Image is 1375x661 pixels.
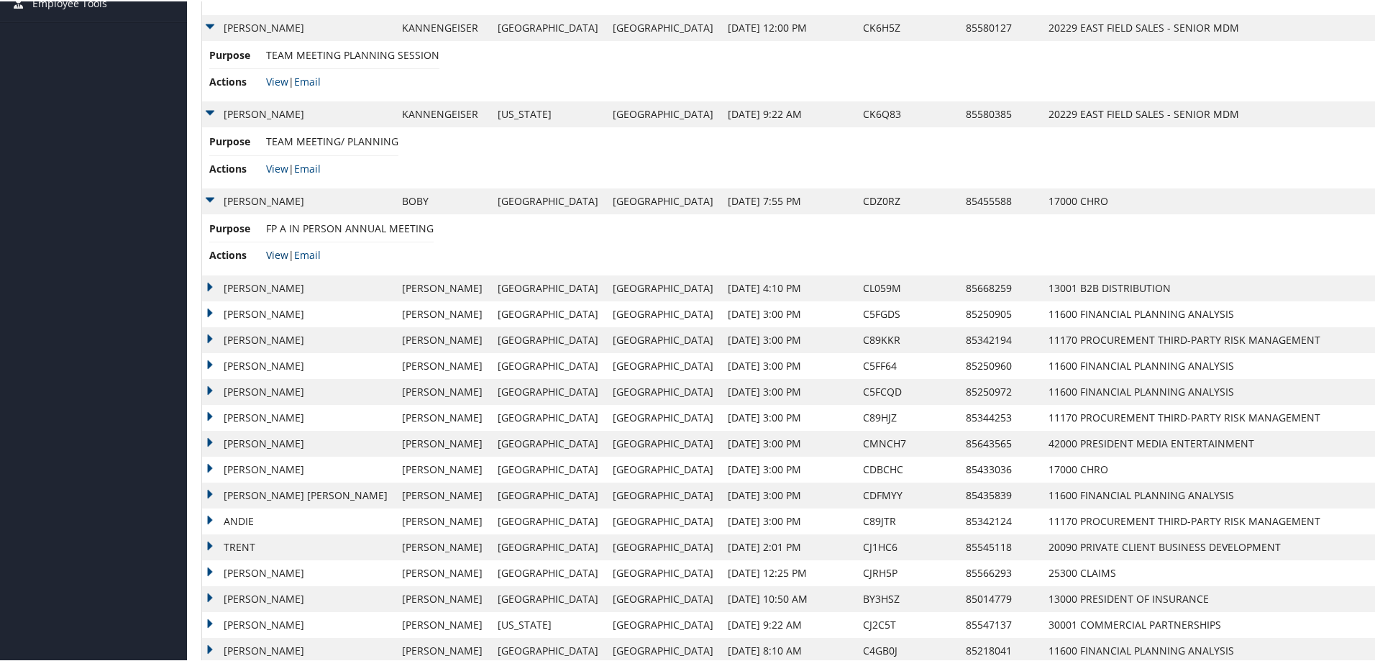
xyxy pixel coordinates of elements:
td: [PERSON_NAME] [202,187,395,213]
td: 85250972 [959,378,1041,404]
td: 85455588 [959,187,1041,213]
td: [GEOGRAPHIC_DATA] [606,187,721,213]
td: CL059M [856,274,959,300]
td: [GEOGRAPHIC_DATA] [606,455,721,481]
td: TRENT [202,533,395,559]
td: [GEOGRAPHIC_DATA] [490,404,606,429]
td: [PERSON_NAME] [202,455,395,481]
span: Purpose [209,219,263,235]
td: 85547137 [959,611,1041,637]
td: 85344253 [959,404,1041,429]
td: [PERSON_NAME] [202,274,395,300]
td: 85014779 [959,585,1041,611]
td: [PERSON_NAME] [395,481,490,507]
td: 85435839 [959,481,1041,507]
td: [PERSON_NAME] [395,352,490,378]
td: 11600 FINANCIAL PLANNING ANALYSIS [1041,300,1328,326]
td: [DATE] 3:00 PM [721,429,856,455]
td: [PERSON_NAME] [395,378,490,404]
td: [GEOGRAPHIC_DATA] [490,14,606,40]
span: Purpose [209,46,263,62]
a: View [266,247,288,260]
td: 30001 COMMERCIAL PARTNERSHIPS [1041,611,1328,637]
td: C5FCQD [856,378,959,404]
td: [DATE] 3:00 PM [721,404,856,429]
td: 20090 PRIVATE CLIENT BUSINESS DEVELOPMENT [1041,533,1328,559]
td: 11600 FINANCIAL PLANNING ANALYSIS [1041,352,1328,378]
td: [PERSON_NAME] [202,429,395,455]
td: 85545118 [959,533,1041,559]
td: [GEOGRAPHIC_DATA] [490,559,606,585]
a: Email [294,73,321,87]
td: CJ1HC6 [856,533,959,559]
td: [DATE] 12:25 PM [721,559,856,585]
td: [PERSON_NAME] [202,352,395,378]
td: [US_STATE] [490,611,606,637]
td: CJ2C5T [856,611,959,637]
td: CK6H5Z [856,14,959,40]
td: [PERSON_NAME] [202,300,395,326]
td: [PERSON_NAME] [202,611,395,637]
td: [GEOGRAPHIC_DATA] [606,429,721,455]
td: CDFMYY [856,481,959,507]
td: [PERSON_NAME] [395,585,490,611]
td: [GEOGRAPHIC_DATA] [606,559,721,585]
td: C89KKR [856,326,959,352]
td: [DATE] 3:00 PM [721,455,856,481]
td: 85342194 [959,326,1041,352]
td: [PERSON_NAME] [395,326,490,352]
td: CMNCH7 [856,429,959,455]
span: | [266,247,321,260]
td: [GEOGRAPHIC_DATA] [490,274,606,300]
td: CDBCHC [856,455,959,481]
td: BY3HSZ [856,585,959,611]
span: TEAM MEETING PLANNING SESSION [266,47,439,60]
td: 20229 EAST FIELD SALES - SENIOR MDM [1041,14,1328,40]
td: 42000 PRESIDENT MEDIA ENTERTAINMENT [1041,429,1328,455]
td: [DATE] 7:55 PM [721,187,856,213]
td: 85566293 [959,559,1041,585]
td: [GEOGRAPHIC_DATA] [490,429,606,455]
span: TEAM MEETING/ PLANNING [266,133,398,147]
td: 11170 PROCUREMENT THIRD-PARTY RISK MANAGEMENT [1041,507,1328,533]
td: [DATE] 3:00 PM [721,481,856,507]
td: 11170 PROCUREMENT THIRD-PARTY RISK MANAGEMENT [1041,326,1328,352]
td: [PERSON_NAME] [395,300,490,326]
td: ANDIE [202,507,395,533]
td: [GEOGRAPHIC_DATA] [606,585,721,611]
td: [GEOGRAPHIC_DATA] [490,585,606,611]
td: 13001 B2B DISTRIBUTION [1041,274,1328,300]
td: 85580385 [959,100,1041,126]
span: FP A IN PERSON ANNUAL MEETING [266,220,434,234]
td: [DATE] 2:01 PM [721,533,856,559]
td: [DATE] 3:00 PM [721,507,856,533]
td: 85580127 [959,14,1041,40]
td: [GEOGRAPHIC_DATA] [490,481,606,507]
td: 85250905 [959,300,1041,326]
td: [GEOGRAPHIC_DATA] [606,14,721,40]
td: [DATE] 3:00 PM [721,300,856,326]
td: C89JTR [856,507,959,533]
td: 11600 FINANCIAL PLANNING ANALYSIS [1041,378,1328,404]
td: [DATE] 4:10 PM [721,274,856,300]
td: [PERSON_NAME] [202,404,395,429]
td: [GEOGRAPHIC_DATA] [490,326,606,352]
td: [PERSON_NAME] [PERSON_NAME] [202,481,395,507]
td: [PERSON_NAME] [395,455,490,481]
td: [PERSON_NAME] [202,559,395,585]
td: [GEOGRAPHIC_DATA] [490,187,606,213]
td: [GEOGRAPHIC_DATA] [606,611,721,637]
td: 13000 PRESIDENT OF INSURANCE [1041,585,1328,611]
td: [GEOGRAPHIC_DATA] [606,481,721,507]
span: | [266,160,321,174]
td: 85643565 [959,429,1041,455]
td: [DATE] 3:00 PM [721,326,856,352]
td: [GEOGRAPHIC_DATA] [606,352,721,378]
td: [DATE] 3:00 PM [721,378,856,404]
td: C89HJZ [856,404,959,429]
td: [PERSON_NAME] [202,100,395,126]
td: 85250960 [959,352,1041,378]
td: C5FF64 [856,352,959,378]
td: [PERSON_NAME] [202,326,395,352]
td: 17000 CHRO [1041,455,1328,481]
